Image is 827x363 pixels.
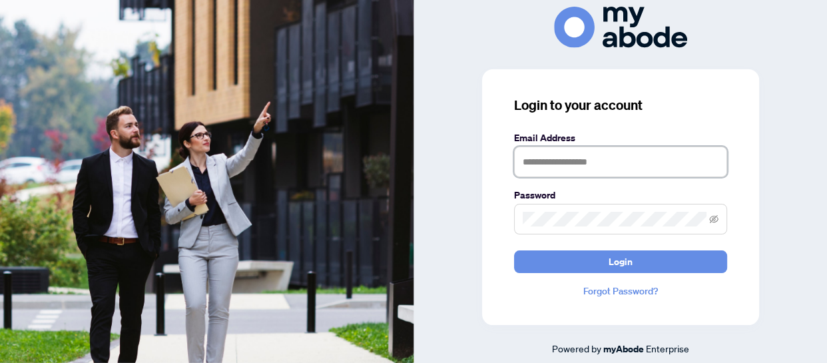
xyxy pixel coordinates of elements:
[552,342,601,354] span: Powered by
[703,154,719,170] keeper-lock: Open Keeper Popup
[514,284,727,298] a: Forgot Password?
[609,251,633,272] span: Login
[554,7,687,47] img: ma-logo
[514,131,727,145] label: Email Address
[514,250,727,273] button: Login
[514,96,727,115] h3: Login to your account
[603,342,644,356] a: myAbode
[709,214,718,224] span: eye-invisible
[646,342,689,354] span: Enterprise
[514,188,727,202] label: Password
